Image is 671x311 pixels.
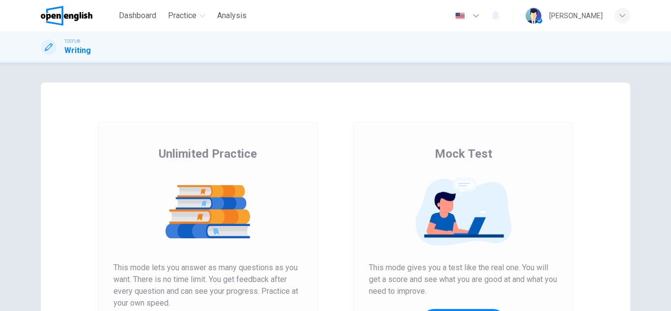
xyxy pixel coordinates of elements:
span: Mock Test [435,146,492,162]
a: OpenEnglish logo [41,6,115,26]
img: en [454,12,466,20]
button: Practice [164,7,209,25]
span: Practice [168,10,196,22]
img: OpenEnglish logo [41,6,92,26]
button: Dashboard [115,7,160,25]
button: Analysis [213,7,251,25]
span: This mode lets you answer as many questions as you want. There is no time limit. You get feedback... [113,262,302,309]
span: TOEFL® [64,38,80,45]
img: Profile picture [526,8,541,24]
h1: Writing [64,45,91,57]
div: [PERSON_NAME] [549,10,603,22]
span: Analysis [217,10,247,22]
span: Dashboard [119,10,156,22]
span: This mode gives you a test like the real one. You will get a score and see what you are good at a... [369,262,558,297]
span: Unlimited Practice [159,146,257,162]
